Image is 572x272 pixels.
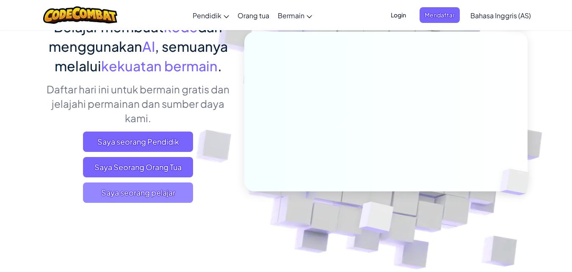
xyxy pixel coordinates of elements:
img: Kubus tumpang tindih [486,151,549,213]
font: AI [142,38,155,55]
font: Saya seorang Pendidik [97,137,179,146]
button: Login [386,7,411,23]
img: Kubus tumpang tindih [338,184,414,254]
a: Saya Seorang Orang Tua [83,157,193,177]
a: Bermain [274,4,316,27]
font: Pendidik [193,11,221,20]
font: Mendaftar [425,11,455,19]
font: Orang tua [238,11,269,20]
font: kekuatan bermain [101,57,218,74]
button: Mendaftar [420,7,460,23]
a: Pendidik [188,4,233,27]
img: Logo CodeCombat [43,6,117,24]
a: Orang tua [233,4,274,27]
font: Login [391,11,406,19]
a: Saya seorang Pendidik [83,132,193,152]
a: Bahasa Inggris (AS) [466,4,535,27]
font: Saya seorang pelajar [101,188,175,197]
button: Saya seorang pelajar [83,182,193,203]
font: . [218,57,222,74]
font: Daftar hari ini untuk bermain gratis dan jelajahi permainan dan sumber daya kami. [47,83,229,124]
font: Saya Seorang Orang Tua [94,162,182,172]
font: Bermain [278,11,304,20]
font: Bahasa Inggris (AS) [470,11,531,20]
